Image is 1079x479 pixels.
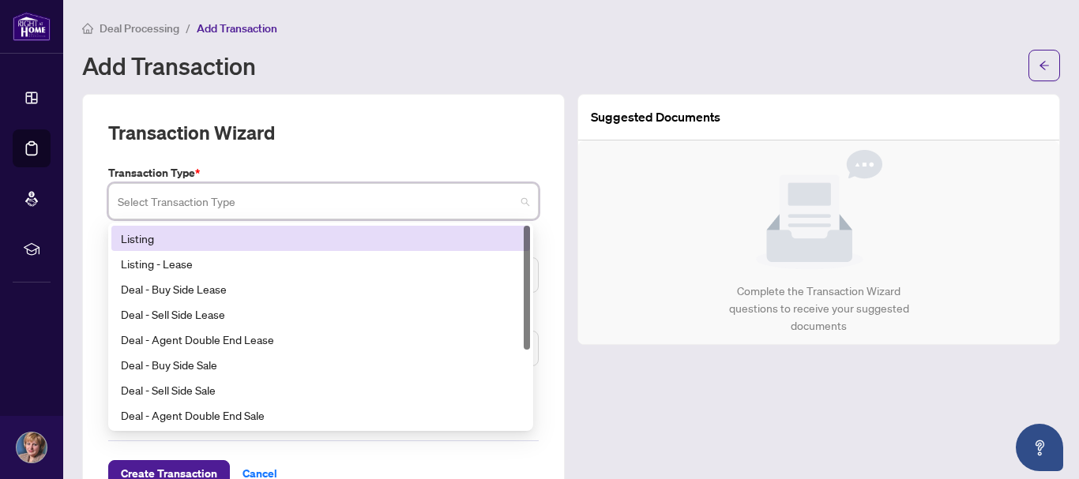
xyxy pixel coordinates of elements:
[591,107,720,127] article: Suggested Documents
[121,280,521,298] div: Deal - Buy Side Lease
[108,164,539,181] label: Transaction Type
[1039,60,1050,71] span: arrow-left
[121,255,521,272] div: Listing - Lease
[17,432,47,462] img: Profile Icon
[111,301,530,327] div: Deal - Sell Side Lease
[186,19,190,37] li: /
[121,381,521,399] div: Deal - Sell Side Sale
[197,21,277,36] span: Add Transaction
[121,356,521,373] div: Deal - Buy Side Sale
[111,251,530,276] div: Listing - Lease
[121,406,521,424] div: Deal - Agent Double End Sale
[108,120,275,145] h2: Transaction Wizard
[82,53,256,78] h1: Add Transaction
[111,402,530,428] div: Deal - Agent Double End Sale
[13,12,51,41] img: logo
[100,21,179,36] span: Deal Processing
[121,230,521,247] div: Listing
[111,226,530,251] div: Listing
[121,305,521,323] div: Deal - Sell Side Lease
[756,150,882,270] img: Null State Icon
[111,327,530,352] div: Deal - Agent Double End Lease
[111,352,530,377] div: Deal - Buy Side Sale
[121,331,521,348] div: Deal - Agent Double End Lease
[111,276,530,301] div: Deal - Buy Side Lease
[1016,424,1063,471] button: Open asap
[111,377,530,402] div: Deal - Sell Side Sale
[712,283,926,335] div: Complete the Transaction Wizard questions to receive your suggested documents
[82,23,93,34] span: home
